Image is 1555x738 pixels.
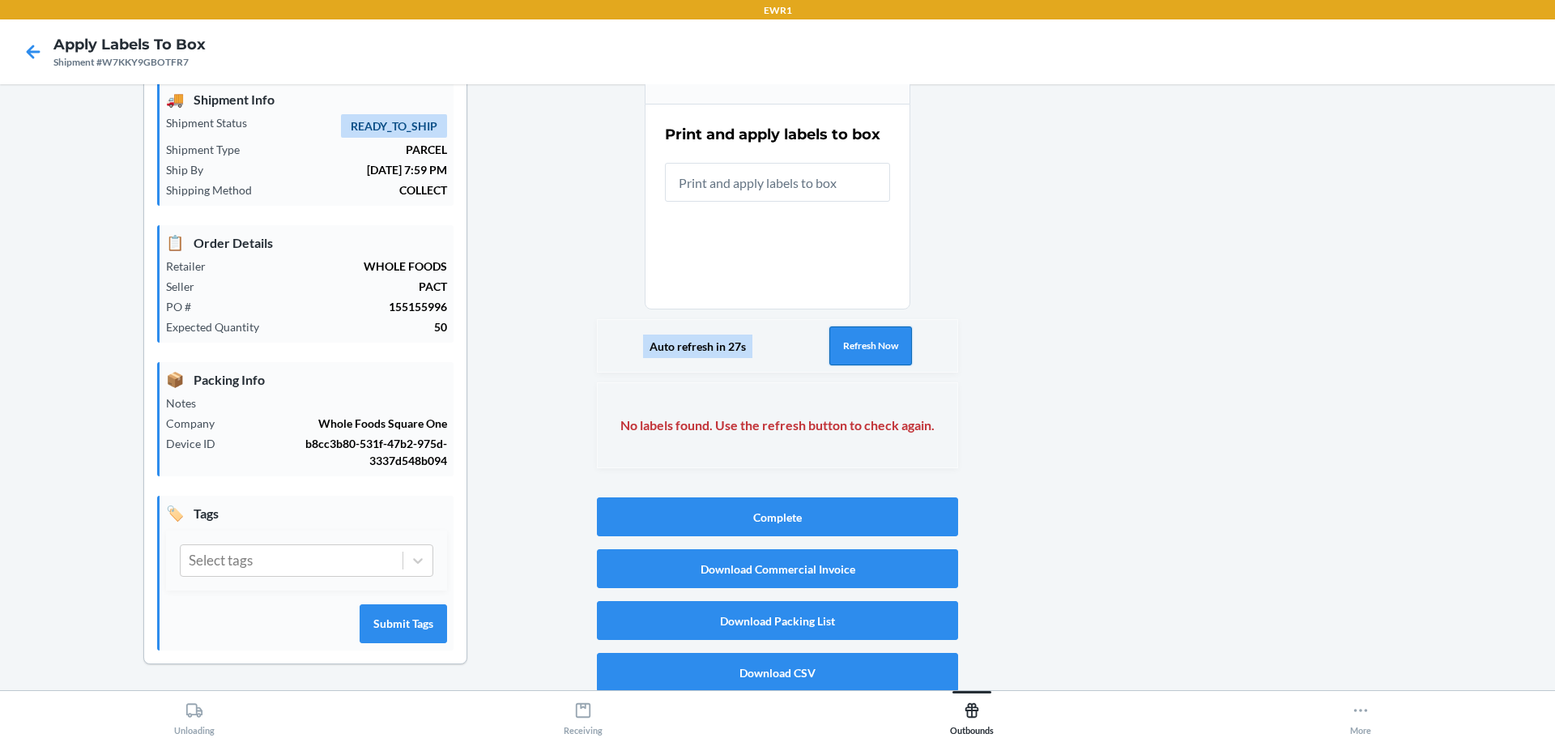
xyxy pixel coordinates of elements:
[216,161,447,178] p: [DATE] 7:59 PM
[1350,695,1371,736] div: More
[360,604,447,643] button: Submit Tags
[166,258,219,275] p: Retailer
[341,114,447,138] span: READY_TO_SHIP
[219,258,447,275] p: WHOLE FOODS
[166,161,216,178] p: Ship By
[166,502,447,524] p: Tags
[272,318,447,335] p: 50
[166,88,447,110] p: Shipment Info
[166,395,209,412] p: Notes
[204,298,447,315] p: 155155996
[166,181,265,198] p: Shipping Method
[665,163,890,202] input: Print and apply labels to box
[643,335,752,358] div: Auto refresh in 27s
[253,141,447,158] p: PARCEL
[166,141,253,158] p: Shipment Type
[166,232,184,254] span: 📋
[764,3,792,18] p: EWR1
[166,278,207,295] p: Seller
[189,550,253,571] div: Select tags
[950,695,994,736] div: Outbounds
[228,415,447,432] p: Whole Foods Square One
[597,653,958,692] button: Download CSV
[597,497,958,536] button: Complete
[665,124,880,145] h2: Print and apply labels to box
[228,435,447,469] p: b8cc3b80-531f-47b2-975d-3337d548b094
[166,114,260,131] p: Shipment Status
[53,34,206,55] h4: Apply Labels to Box
[389,691,777,736] button: Receiving
[564,695,603,736] div: Receiving
[829,326,912,365] button: Refresh Now
[53,55,206,70] div: Shipment #W7KKY9GBOTFR7
[174,695,215,736] div: Unloading
[611,396,944,454] div: No labels found. Use the refresh button to check again.
[166,298,204,315] p: PO #
[1166,691,1555,736] button: More
[166,318,272,335] p: Expected Quantity
[597,549,958,588] button: Download Commercial Invoice
[166,369,447,390] p: Packing Info
[207,278,447,295] p: PACT
[166,369,184,390] span: 📦
[166,88,184,110] span: 🚚
[166,435,228,452] p: Device ID
[265,181,447,198] p: COLLECT
[166,232,447,254] p: Order Details
[597,601,958,640] button: Download Packing List
[777,691,1166,736] button: Outbounds
[166,415,228,432] p: Company
[166,502,184,524] span: 🏷️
